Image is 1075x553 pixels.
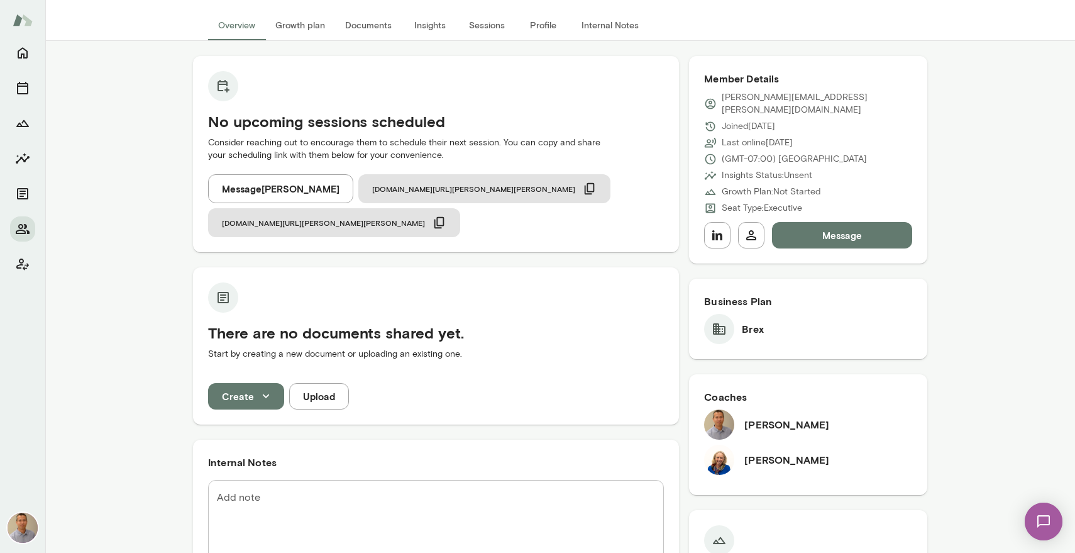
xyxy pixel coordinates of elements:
[358,174,610,203] button: [DOMAIN_NAME][URL][PERSON_NAME][PERSON_NAME]
[742,321,764,337] h6: Brex
[704,71,912,86] h6: Member Details
[704,445,734,475] img: Cathy Wright
[208,111,664,131] h5: No upcoming sessions scheduled
[10,111,35,136] button: Growth Plan
[208,348,664,360] p: Start by creating a new document or uploading an existing one.
[10,252,35,277] button: Client app
[208,455,664,470] h6: Internal Notes
[10,181,35,206] button: Documents
[208,383,284,410] button: Create
[10,75,35,101] button: Sessions
[222,218,425,228] span: [DOMAIN_NAME][URL][PERSON_NAME][PERSON_NAME]
[744,452,829,467] h6: [PERSON_NAME]
[10,146,35,171] button: Insights
[208,174,353,203] button: Message[PERSON_NAME]
[13,8,33,32] img: Mento
[402,10,458,40] button: Insights
[722,137,793,149] p: Last online [DATE]
[744,417,829,432] h6: [PERSON_NAME]
[571,10,649,40] button: Internal Notes
[722,153,867,165] p: (GMT-07:00) [GEOGRAPHIC_DATA]
[722,120,775,133] p: Joined [DATE]
[772,222,912,249] button: Message
[208,137,664,162] p: Consider reaching out to encourage them to schedule their next session. You can copy and share yo...
[372,184,575,194] span: [DOMAIN_NAME][URL][PERSON_NAME][PERSON_NAME]
[8,513,38,543] img: Kevin Au
[208,10,265,40] button: Overview
[722,186,820,198] p: Growth Plan: Not Started
[208,208,460,237] button: [DOMAIN_NAME][URL][PERSON_NAME][PERSON_NAME]
[265,10,335,40] button: Growth plan
[722,91,912,116] p: [PERSON_NAME][EMAIL_ADDRESS][PERSON_NAME][DOMAIN_NAME]
[515,10,571,40] button: Profile
[10,216,35,242] button: Members
[335,10,402,40] button: Documents
[704,410,734,440] img: Kevin Au
[208,323,664,343] h5: There are no documents shared yet.
[289,383,349,410] button: Upload
[458,10,515,40] button: Sessions
[704,294,912,309] h6: Business Plan
[704,389,912,405] h6: Coaches
[722,202,802,215] p: Seat Type: Executive
[722,169,812,182] p: Insights Status: Unsent
[10,40,35,65] button: Home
